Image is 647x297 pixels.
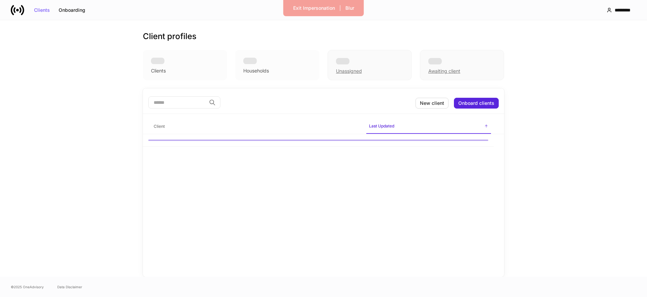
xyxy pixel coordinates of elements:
[151,67,166,74] div: Clients
[143,31,196,42] h3: Client profiles
[59,8,85,12] div: Onboarding
[289,3,339,13] button: Exit Impersonation
[345,6,354,10] div: Blur
[369,123,394,129] h6: Last Updated
[420,101,444,106] div: New client
[420,50,504,80] div: Awaiting client
[11,284,44,290] span: © 2025 OneAdvisory
[30,5,54,16] button: Clients
[328,50,412,80] div: Unassigned
[428,68,460,75] div: Awaiting client
[57,284,82,290] a: Data Disclaimer
[341,3,359,13] button: Blur
[34,8,50,12] div: Clients
[154,123,165,129] h6: Client
[54,5,90,16] button: Onboarding
[151,120,361,133] span: Client
[336,68,362,75] div: Unassigned
[293,6,335,10] div: Exit Impersonation
[366,119,491,134] span: Last Updated
[454,98,499,109] button: Onboard clients
[243,67,269,74] div: Households
[415,98,449,109] button: New client
[458,101,494,106] div: Onboard clients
